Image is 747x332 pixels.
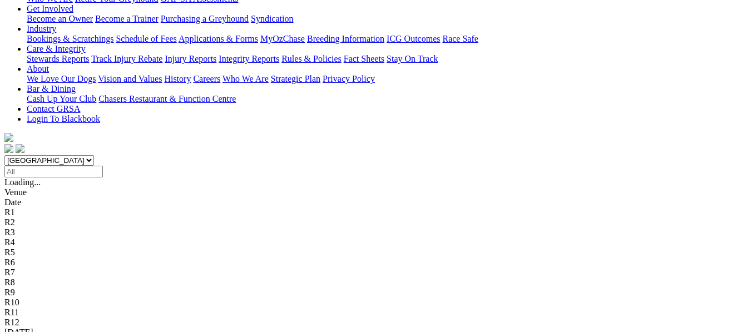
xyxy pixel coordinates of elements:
div: Get Involved [27,14,743,24]
a: We Love Our Dogs [27,74,96,83]
a: Login To Blackbook [27,114,100,123]
a: MyOzChase [260,34,305,43]
div: R2 [4,217,743,227]
div: R8 [4,278,743,288]
div: R5 [4,247,743,257]
span: Loading... [4,177,41,187]
img: facebook.svg [4,144,13,153]
div: Bar & Dining [27,94,743,104]
input: Select date [4,166,103,177]
div: R9 [4,288,743,298]
a: Fact Sheets [344,54,384,63]
a: Privacy Policy [323,74,375,83]
div: R4 [4,237,743,247]
a: Get Involved [27,4,73,13]
a: Applications & Forms [179,34,258,43]
div: R3 [4,227,743,237]
div: R7 [4,267,743,278]
a: Purchasing a Greyhound [161,14,249,23]
a: Integrity Reports [219,54,279,63]
div: Industry [27,34,743,44]
a: Contact GRSA [27,104,80,113]
a: Race Safe [442,34,478,43]
div: About [27,74,743,84]
a: Careers [193,74,220,83]
a: Schedule of Fees [116,34,176,43]
a: Become a Trainer [95,14,159,23]
a: Become an Owner [27,14,93,23]
a: ICG Outcomes [387,34,440,43]
a: Stewards Reports [27,54,89,63]
a: About [27,64,49,73]
a: Vision and Values [98,74,162,83]
div: R12 [4,318,743,328]
a: Who We Are [222,74,269,83]
div: R10 [4,298,743,308]
a: Care & Integrity [27,44,86,53]
a: Cash Up Your Club [27,94,96,103]
a: Bar & Dining [27,84,76,93]
a: Bookings & Scratchings [27,34,113,43]
div: R11 [4,308,743,318]
a: History [164,74,191,83]
a: Chasers Restaurant & Function Centre [98,94,236,103]
a: Injury Reports [165,54,216,63]
a: Stay On Track [387,54,438,63]
a: Rules & Policies [281,54,342,63]
a: Track Injury Rebate [91,54,162,63]
a: Breeding Information [307,34,384,43]
img: twitter.svg [16,144,24,153]
div: R1 [4,207,743,217]
a: Industry [27,24,56,33]
img: logo-grsa-white.png [4,133,13,142]
div: Date [4,197,743,207]
div: Care & Integrity [27,54,743,64]
a: Syndication [251,14,293,23]
a: Strategic Plan [271,74,320,83]
div: R6 [4,257,743,267]
div: Venue [4,187,743,197]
